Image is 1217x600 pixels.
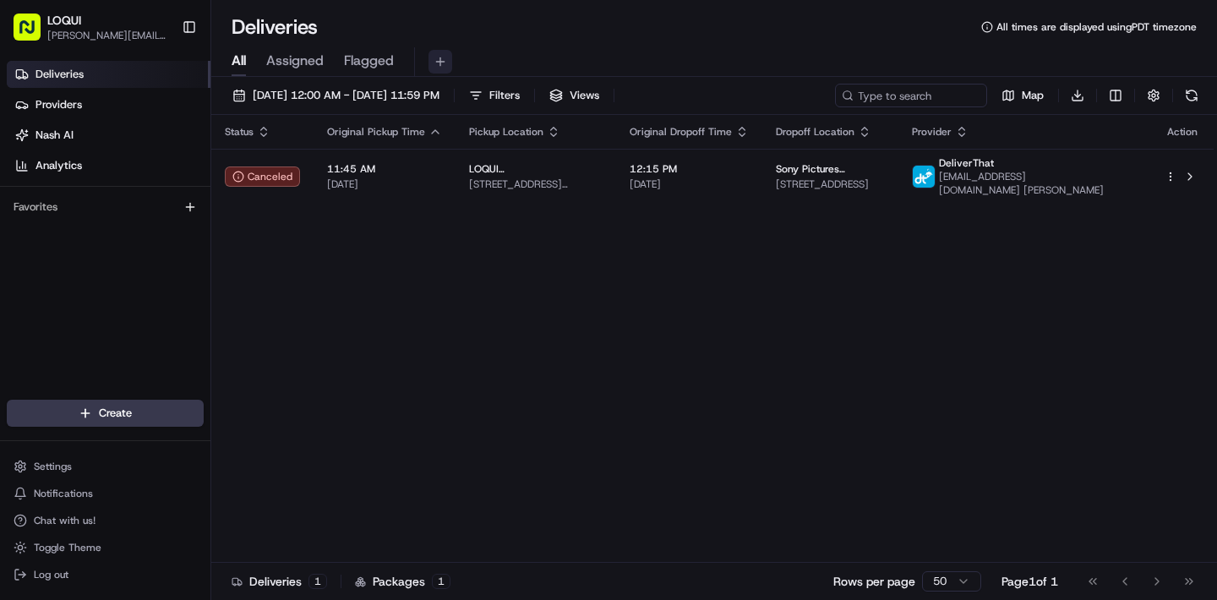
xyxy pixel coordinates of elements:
[99,406,132,421] span: Create
[225,166,300,187] button: Canceled
[630,177,749,191] span: [DATE]
[34,487,93,500] span: Notifications
[47,29,168,42] button: [PERSON_NAME][EMAIL_ADDRESS][DOMAIN_NAME]
[34,460,72,473] span: Settings
[630,125,732,139] span: Original Dropoff Time
[168,286,205,299] span: Pylon
[17,161,47,192] img: 1736555255976-a54dd68f-1ca7-489b-9aae-adbdc363a1c4
[327,162,442,176] span: 11:45 AM
[1180,84,1203,107] button: Refresh
[253,88,439,103] span: [DATE] 12:00 AM - [DATE] 11:59 PM
[35,97,82,112] span: Providers
[7,7,175,47] button: LOQUI[PERSON_NAME][EMAIL_ADDRESS][DOMAIN_NAME]
[7,194,204,221] div: Favorites
[355,573,450,590] div: Packages
[489,88,520,103] span: Filters
[160,245,271,262] span: API Documentation
[913,166,935,188] img: profile_deliverthat_partner.png
[1022,88,1044,103] span: Map
[469,125,543,139] span: Pickup Location
[432,574,450,589] div: 1
[225,84,447,107] button: [DATE] 12:00 AM - [DATE] 11:59 PM
[7,122,210,149] a: Nash AI
[47,12,81,29] button: LOQUI
[469,177,603,191] span: [STREET_ADDRESS][US_STATE]
[344,51,394,71] span: Flagged
[939,170,1138,197] span: [EMAIL_ADDRESS][DOMAIN_NAME] [PERSON_NAME]
[232,14,318,41] h1: Deliveries
[776,177,885,191] span: [STREET_ADDRESS]
[232,51,246,71] span: All
[1001,573,1058,590] div: Page 1 of 1
[7,91,210,118] a: Providers
[119,286,205,299] a: Powered byPylon
[996,20,1197,34] span: All times are displayed using PDT timezone
[287,166,308,187] button: Start new chat
[7,400,204,427] button: Create
[912,125,952,139] span: Provider
[17,68,308,95] p: Welcome 👋
[266,51,324,71] span: Assigned
[1165,125,1200,139] div: Action
[7,536,204,559] button: Toggle Theme
[570,88,599,103] span: Views
[35,158,82,173] span: Analytics
[327,125,425,139] span: Original Pickup Time
[776,125,854,139] span: Dropoff Location
[35,128,74,143] span: Nash AI
[57,178,214,192] div: We're available if you need us!
[542,84,607,107] button: Views
[835,84,987,107] input: Type to search
[10,238,136,269] a: 📗Knowledge Base
[17,17,51,51] img: Nash
[225,125,254,139] span: Status
[630,162,749,176] span: 12:15 PM
[17,247,30,260] div: 📗
[7,61,210,88] a: Deliveries
[308,574,327,589] div: 1
[136,238,278,269] a: 💻API Documentation
[7,509,204,532] button: Chat with us!
[34,245,129,262] span: Knowledge Base
[57,161,277,178] div: Start new chat
[461,84,527,107] button: Filters
[7,152,210,179] a: Analytics
[776,162,885,176] span: Sony Pictures Animation
[469,162,603,176] span: LOQUI [GEOGRAPHIC_DATA]
[7,563,204,586] button: Log out
[7,455,204,478] button: Settings
[939,156,994,170] span: DeliverThat
[143,247,156,260] div: 💻
[833,573,915,590] p: Rows per page
[44,109,279,127] input: Clear
[35,67,84,82] span: Deliveries
[994,84,1051,107] button: Map
[232,573,327,590] div: Deliveries
[327,177,442,191] span: [DATE]
[34,514,96,527] span: Chat with us!
[34,541,101,554] span: Toggle Theme
[7,482,204,505] button: Notifications
[34,568,68,581] span: Log out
